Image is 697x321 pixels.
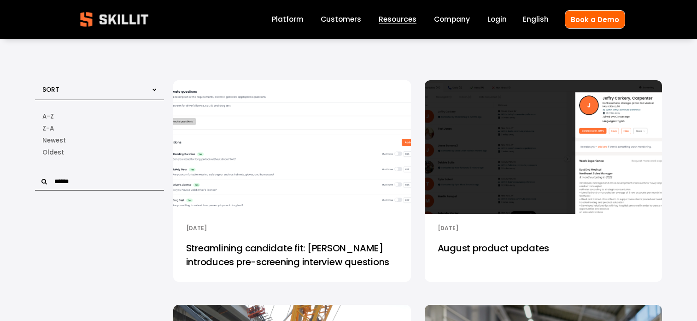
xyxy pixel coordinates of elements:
[425,234,662,282] a: August product updates
[172,80,412,215] img: Streamlining candidate fit: Skillit introduces pre-screening interview questions
[434,13,470,26] a: Company
[487,13,507,26] a: Login
[523,14,549,24] span: English
[523,13,549,26] div: language picker
[321,13,361,26] a: Customers
[42,136,66,146] span: Newest
[42,122,157,134] a: Alphabetical
[72,6,156,33] img: Skillit
[423,80,663,215] img: August product updates
[42,112,54,122] span: A-Z
[42,86,59,95] span: Sort
[272,13,304,26] a: Platform
[173,234,411,282] a: Streamlining candidate fit: [PERSON_NAME] introduces pre-screening interview questions
[565,10,625,28] a: Book a Demo
[438,224,458,232] time: [DATE]
[379,13,416,26] a: folder dropdown
[379,14,416,24] span: Resources
[42,148,64,158] span: Oldest
[42,110,157,122] a: Alphabetical
[42,146,157,158] a: Date
[42,134,157,146] a: Date
[186,224,207,232] time: [DATE]
[42,124,54,134] span: Z-A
